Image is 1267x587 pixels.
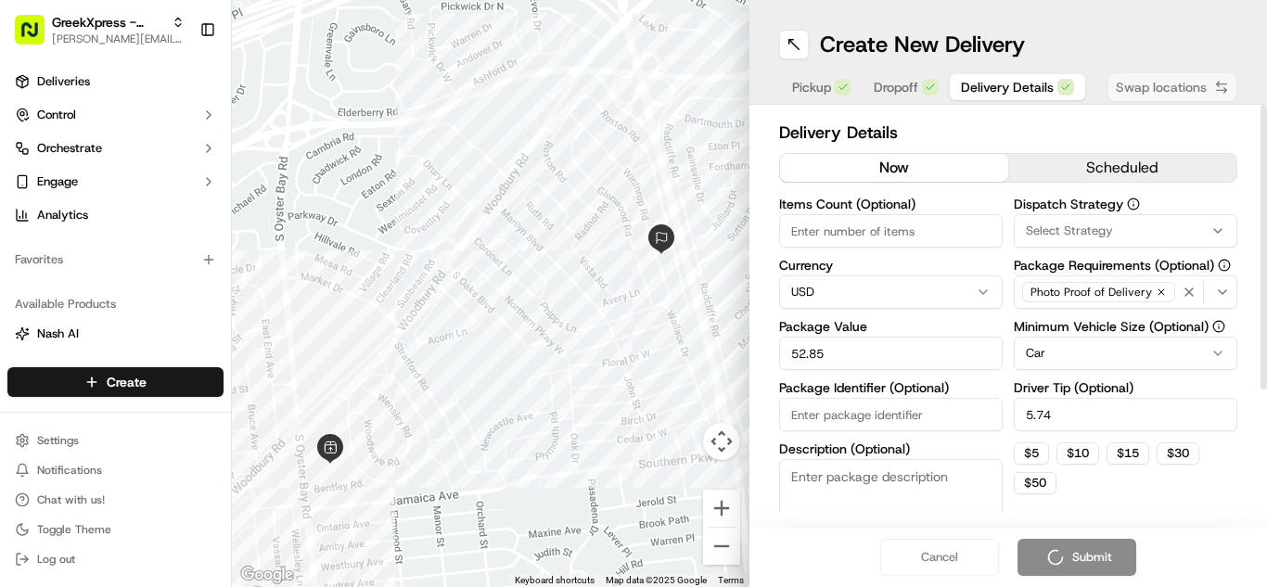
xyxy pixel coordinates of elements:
[154,287,160,302] span: •
[1157,442,1199,465] button: $30
[792,78,831,96] span: Pickup
[7,289,224,319] div: Available Products
[149,407,305,440] a: 💻API Documentation
[37,140,102,157] span: Orchestrate
[7,367,224,397] button: Create
[7,319,224,349] button: Nash AI
[19,320,48,350] img: Dianne Alexi Soriano
[779,214,1003,248] input: Enter number of items
[37,463,102,478] span: Notifications
[37,73,90,90] span: Deliveries
[1014,320,1237,333] label: Minimum Vehicle Size (Optional)
[1218,259,1231,272] button: Package Requirements (Optional)
[1107,442,1149,465] button: $15
[779,381,1003,394] label: Package Identifier (Optional)
[37,415,142,433] span: Knowledge Base
[19,19,56,56] img: Nash
[7,200,224,230] a: Analytics
[1014,442,1049,465] button: $5
[1014,198,1237,211] label: Dispatch Strategy
[1127,198,1140,211] button: Dispatch Strategy
[7,100,224,130] button: Control
[7,517,224,542] button: Toggle Theme
[7,457,224,483] button: Notifications
[37,107,76,123] span: Control
[37,522,111,537] span: Toggle Theme
[703,528,740,565] button: Zoom out
[19,416,33,431] div: 📗
[37,552,75,567] span: Log out
[1014,398,1237,431] input: Enter driver tip amount
[779,442,1003,455] label: Description (Optional)
[37,288,52,303] img: 1736555255976-a54dd68f-1ca7-489b-9aae-adbdc363a1c4
[7,134,224,163] button: Orchestrate
[1026,223,1113,239] span: Select Strategy
[237,563,298,587] img: Google
[779,320,1003,333] label: Package Value
[703,490,740,527] button: Zoom in
[779,120,1237,146] h2: Delivery Details
[175,415,298,433] span: API Documentation
[779,198,1003,211] label: Items Count (Optional)
[7,245,224,274] div: Favorites
[1008,154,1236,182] button: scheduled
[15,325,216,342] a: Nash AI
[250,338,256,352] span: •
[37,173,78,190] span: Engage
[131,449,224,464] a: Powered byPylon
[164,287,202,302] span: [DATE]
[315,183,338,205] button: Start new chat
[11,407,149,440] a: 📗Knowledge Base
[7,7,192,52] button: GreekXpress - Plainview[PERSON_NAME][EMAIL_ADDRESS][DOMAIN_NAME]
[7,67,224,96] a: Deliveries
[58,287,150,302] span: [PERSON_NAME]
[83,177,304,196] div: Start new chat
[7,546,224,572] button: Log out
[1014,381,1237,394] label: Driver Tip (Optional)
[515,574,595,587] button: Keyboard shortcuts
[1014,259,1237,272] label: Package Requirements (Optional)
[237,563,298,587] a: Open this area in Google Maps (opens a new window)
[1212,320,1225,333] button: Minimum Vehicle Size (Optional)
[260,338,298,352] span: [DATE]
[39,177,72,211] img: 1732323095091-59ea418b-cfe3-43c8-9ae0-d0d06d6fd42c
[7,487,224,513] button: Chat with us!
[19,177,52,211] img: 1736555255976-a54dd68f-1ca7-489b-9aae-adbdc363a1c4
[779,337,1003,370] input: Enter package value
[1056,442,1099,465] button: $10
[961,78,1054,96] span: Delivery Details
[19,270,48,300] img: Liam S.
[779,398,1003,431] input: Enter package identifier
[185,450,224,464] span: Pylon
[37,492,105,507] span: Chat with us!
[83,196,255,211] div: We're available if you need us!
[780,154,1008,182] button: now
[1014,214,1237,248] button: Select Strategy
[1014,472,1056,494] button: $50
[1014,275,1237,309] button: Photo Proof of Delivery
[874,78,918,96] span: Dropoff
[19,241,124,256] div: Past conversations
[37,338,52,353] img: 1736555255976-a54dd68f-1ca7-489b-9aae-adbdc363a1c4
[52,13,164,32] button: GreekXpress - Plainview
[718,575,744,585] a: Terms (opens in new tab)
[779,259,1003,272] label: Currency
[37,325,79,342] span: Nash AI
[1030,285,1152,300] span: Photo Proof of Delivery
[157,416,172,431] div: 💻
[37,207,88,223] span: Analytics
[7,427,224,453] button: Settings
[7,167,224,197] button: Engage
[820,30,1025,59] h1: Create New Delivery
[37,433,79,448] span: Settings
[19,74,338,104] p: Welcome 👋
[288,237,338,260] button: See all
[48,120,334,139] input: Got a question? Start typing here...
[58,338,246,352] span: [PERSON_NAME] [PERSON_NAME]
[606,575,707,585] span: Map data ©2025 Google
[703,423,740,460] button: Map camera controls
[107,373,147,391] span: Create
[52,32,185,46] button: [PERSON_NAME][EMAIL_ADDRESS][DOMAIN_NAME]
